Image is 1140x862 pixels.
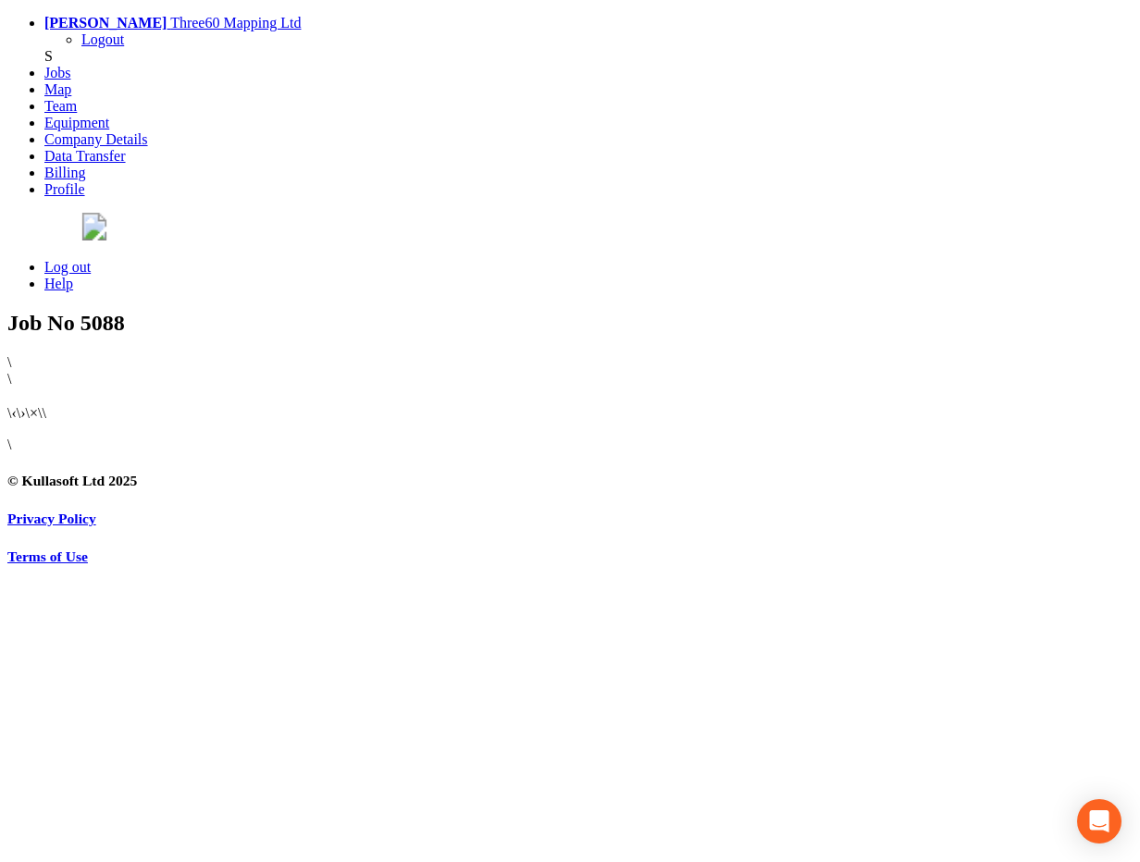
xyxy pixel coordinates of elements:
[11,405,16,421] a: ‹
[7,511,96,526] a: Privacy Policy
[44,65,70,80] a: Jobs
[7,548,88,564] a: Terms of Use
[44,81,71,97] a: Map
[44,98,77,114] a: Team
[7,311,1133,336] h2: Job No 5088
[44,48,1133,65] div: S
[170,15,301,31] span: Three60 Mapping Ltd
[44,259,91,275] a: Log out
[44,15,301,31] a: [PERSON_NAME] Three60 Mapping Ltd
[44,15,167,31] strong: [PERSON_NAME]
[44,181,85,197] a: Profile
[20,405,25,421] a: ›
[44,115,109,130] a: Equipment
[81,31,124,47] a: Logout
[44,148,126,164] a: Data Transfer
[7,473,137,488] small: © Kullasoft Ltd 2025
[1077,799,1121,844] div: Open Intercom Messenger
[44,165,85,180] a: Billing
[30,405,38,421] a: ×
[44,131,148,147] a: Company Details
[7,354,1133,453] div: \ \ \ \ \ \ \ \
[44,276,73,291] a: Help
